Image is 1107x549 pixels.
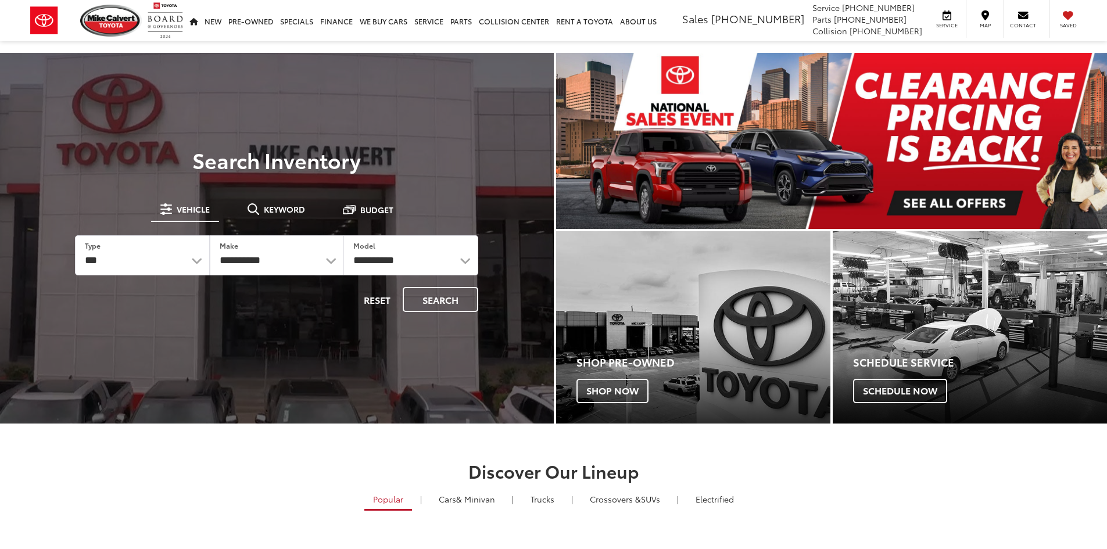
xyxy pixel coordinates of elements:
[1055,21,1081,29] span: Saved
[354,287,400,312] button: Reset
[853,379,947,403] span: Schedule Now
[509,493,517,505] li: |
[220,241,238,250] label: Make
[833,231,1107,424] div: Toyota
[177,205,210,213] span: Vehicle
[456,493,495,505] span: & Minivan
[590,493,641,505] span: Crossovers &
[522,489,563,509] a: Trucks
[1010,21,1036,29] span: Contact
[682,11,708,26] span: Sales
[364,489,412,511] a: Popular
[812,13,832,25] span: Parts
[850,25,922,37] span: [PHONE_NUMBER]
[264,205,305,213] span: Keyword
[972,21,998,29] span: Map
[144,461,963,480] h2: Discover Our Lineup
[812,25,847,37] span: Collision
[430,489,504,509] a: Cars
[812,2,840,13] span: Service
[581,489,669,509] a: SUVs
[674,493,682,505] li: |
[353,241,375,250] label: Model
[80,5,142,37] img: Mike Calvert Toyota
[556,231,830,424] a: Shop Pre-Owned Shop Now
[576,379,649,403] span: Shop Now
[934,21,960,29] span: Service
[568,493,576,505] li: |
[556,231,830,424] div: Toyota
[842,2,915,13] span: [PHONE_NUMBER]
[687,489,743,509] a: Electrified
[417,493,425,505] li: |
[49,148,505,171] h3: Search Inventory
[833,231,1107,424] a: Schedule Service Schedule Now
[576,357,830,368] h4: Shop Pre-Owned
[834,13,907,25] span: [PHONE_NUMBER]
[853,357,1107,368] h4: Schedule Service
[85,241,101,250] label: Type
[360,206,393,214] span: Budget
[711,11,804,26] span: [PHONE_NUMBER]
[403,287,478,312] button: Search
